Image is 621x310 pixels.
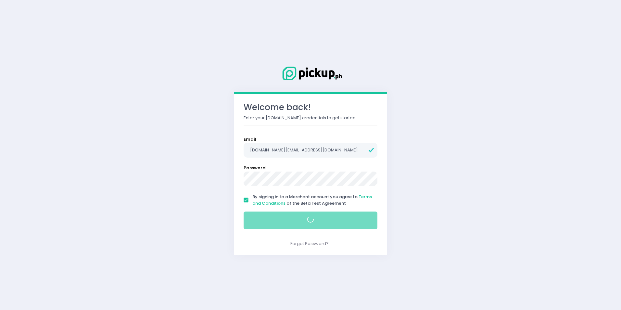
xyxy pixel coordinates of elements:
a: Terms and Conditions [252,194,372,206]
p: Enter your [DOMAIN_NAME] credentials to get started. [244,115,377,121]
span: By signing in to a Merchant account you agree to of the Beta Test Agreement [252,194,372,206]
label: Email [244,136,256,143]
a: Forgot Password? [290,240,329,247]
input: Email [244,143,377,158]
label: Password [244,165,266,171]
h3: Welcome back! [244,102,377,112]
img: Logo [278,65,343,82]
